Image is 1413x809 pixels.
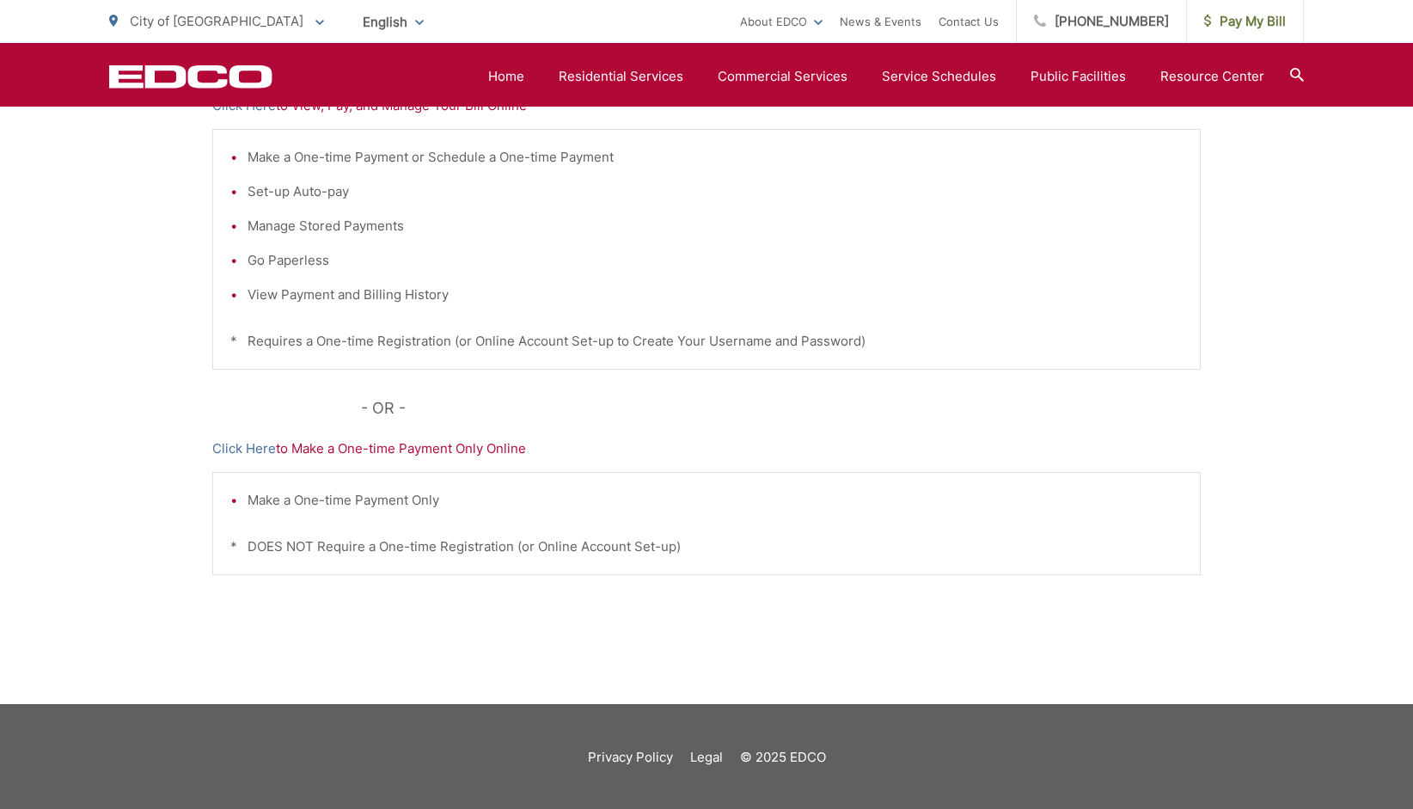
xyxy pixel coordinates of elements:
[488,66,524,87] a: Home
[1160,66,1264,87] a: Resource Center
[740,747,826,768] p: © 2025 EDCO
[1031,66,1126,87] a: Public Facilities
[230,331,1183,352] p: * Requires a One-time Registration (or Online Account Set-up to Create Your Username and Password)
[740,11,823,32] a: About EDCO
[212,438,1201,459] p: to Make a One-time Payment Only Online
[248,285,1183,305] li: View Payment and Billing History
[248,147,1183,168] li: Make a One-time Payment or Schedule a One-time Payment
[559,66,683,87] a: Residential Services
[248,181,1183,202] li: Set-up Auto-pay
[230,536,1183,557] p: * DOES NOT Require a One-time Registration (or Online Account Set-up)
[109,64,272,89] a: EDCD logo. Return to the homepage.
[588,747,673,768] a: Privacy Policy
[130,13,303,29] span: City of [GEOGRAPHIC_DATA]
[690,747,723,768] a: Legal
[248,250,1183,271] li: Go Paperless
[840,11,921,32] a: News & Events
[1204,11,1286,32] span: Pay My Bill
[718,66,847,87] a: Commercial Services
[212,438,276,459] a: Click Here
[361,395,1202,421] p: - OR -
[350,7,437,37] span: English
[939,11,999,32] a: Contact Us
[882,66,996,87] a: Service Schedules
[248,216,1183,236] li: Manage Stored Payments
[248,490,1183,511] li: Make a One-time Payment Only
